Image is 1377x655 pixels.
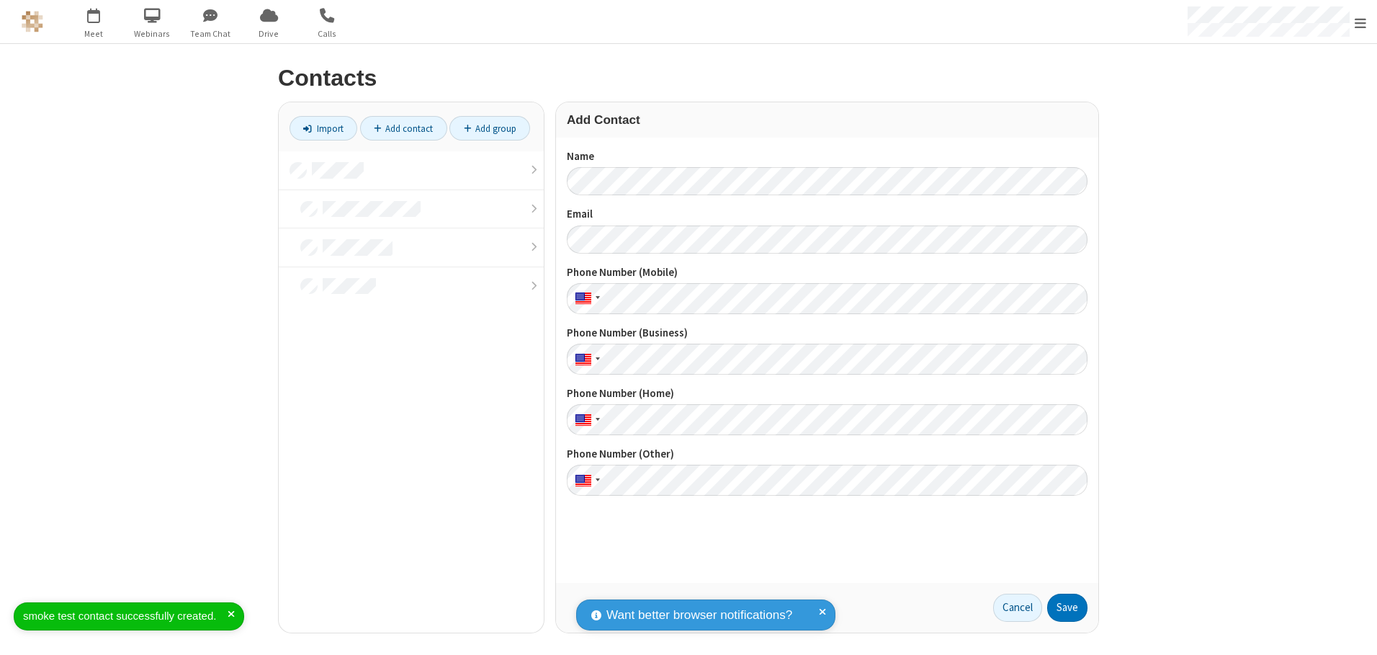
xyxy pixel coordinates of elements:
label: Phone Number (Mobile) [567,264,1087,281]
label: Email [567,206,1087,223]
span: Calls [300,27,354,40]
div: smoke test contact successfully created. [23,608,228,625]
span: Drive [242,27,296,40]
label: Name [567,148,1087,165]
a: Import [290,116,357,141]
label: Phone Number (Business) [567,325,1087,342]
h3: Add Contact [567,113,1087,127]
span: Webinars [125,27,179,40]
span: Meet [67,27,121,40]
img: QA Selenium DO NOT DELETE OR CHANGE [22,11,43,32]
div: United States: + 1 [567,404,604,435]
label: Phone Number (Other) [567,446,1087,463]
button: Save [1047,594,1087,623]
label: Phone Number (Home) [567,386,1087,402]
h2: Contacts [278,66,1099,91]
span: Want better browser notifications? [606,606,792,625]
a: Cancel [993,594,1042,623]
div: United States: + 1 [567,283,604,314]
span: Team Chat [184,27,238,40]
div: United States: + 1 [567,344,604,375]
a: Add group [449,116,530,141]
a: Add contact [360,116,447,141]
div: United States: + 1 [567,465,604,496]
